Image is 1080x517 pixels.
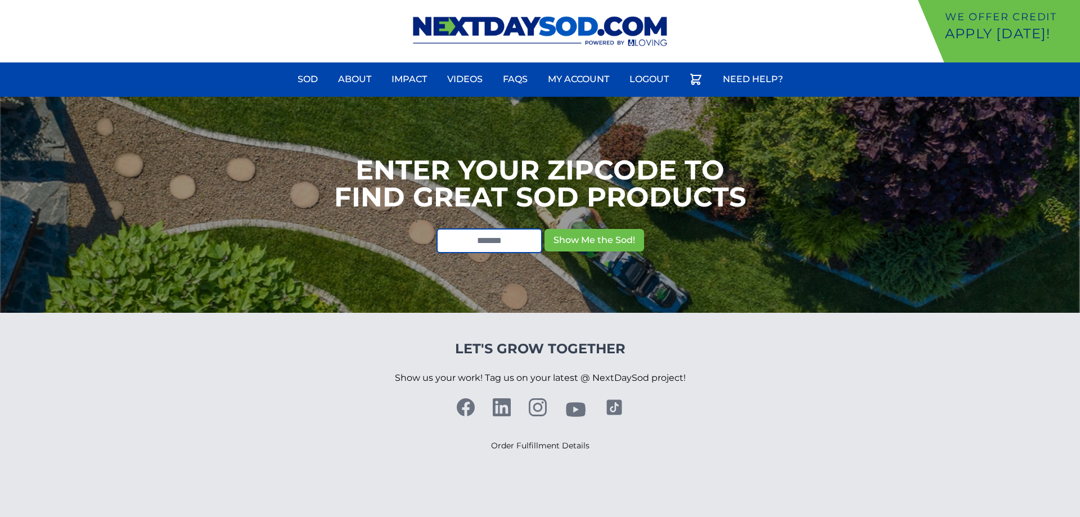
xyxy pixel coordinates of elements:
[491,440,589,451] a: Order Fulfillment Details
[385,66,434,93] a: Impact
[716,66,790,93] a: Need Help?
[331,66,378,93] a: About
[496,66,534,93] a: FAQs
[440,66,489,93] a: Videos
[945,9,1075,25] p: We offer Credit
[395,340,686,358] h4: Let's Grow Together
[945,25,1075,43] p: Apply [DATE]!
[395,358,686,398] p: Show us your work! Tag us on your latest @ NextDaySod project!
[334,156,746,210] h1: Enter your Zipcode to Find Great Sod Products
[623,66,676,93] a: Logout
[291,66,325,93] a: Sod
[544,229,644,251] button: Show Me the Sod!
[541,66,616,93] a: My Account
